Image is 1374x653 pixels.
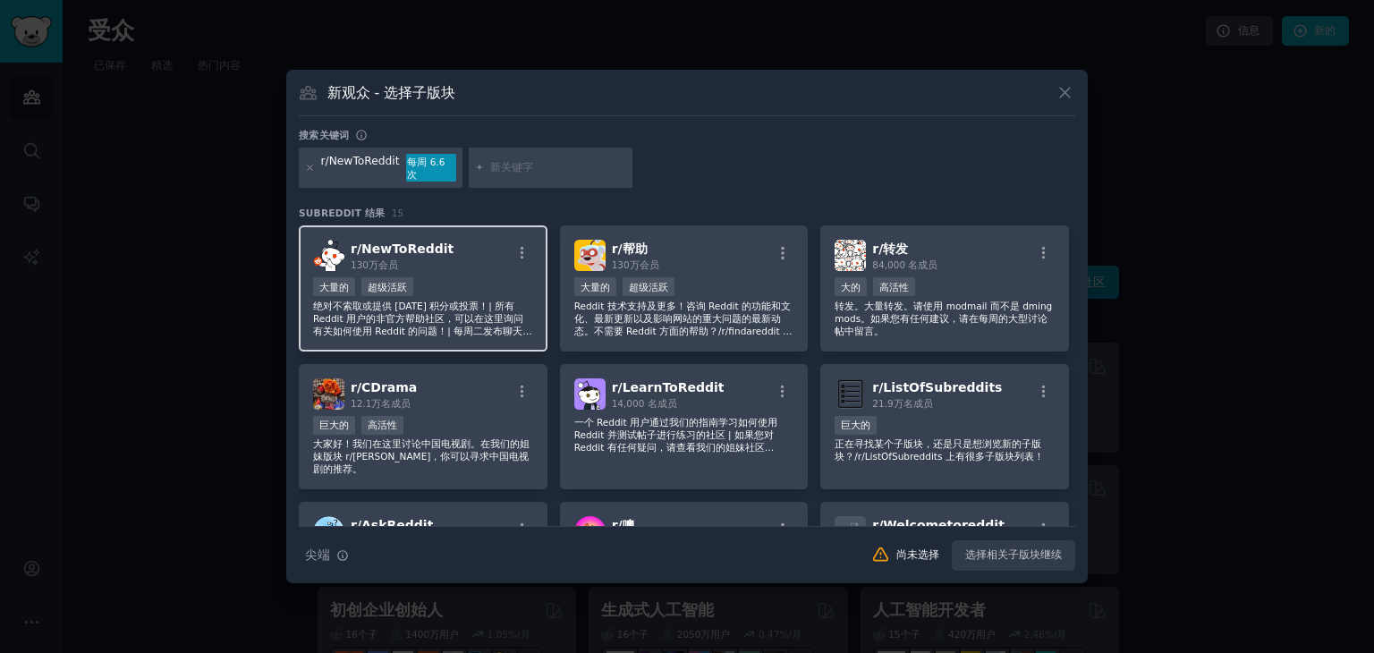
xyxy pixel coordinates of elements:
[351,242,361,256] font: r/
[883,242,908,256] font: 转发
[351,259,378,270] font: 130万
[327,84,456,101] font: 新观众 - 选择子版块
[872,242,883,256] font: r/
[612,518,623,532] font: r/
[612,398,657,409] font: 14,000 名
[841,420,870,430] font: 巨大的
[835,378,866,410] img: 子版块列表
[407,157,445,180] font: 每周 6.6 次
[313,438,530,474] font: 大家好！我们在这里讨论中国电视剧。在我们的姐妹版块 r/[PERSON_NAME]，你可以寻求中国电视剧的推荐。
[913,398,933,409] font: 成员
[872,259,918,270] font: 84,000 名
[313,378,344,410] img: 电视剧
[313,240,344,271] img: 新到Reddit
[313,516,344,547] img: AskReddit
[574,240,606,271] img: 帮助
[835,240,866,271] img: 转发
[368,420,397,430] font: 高活性
[378,259,398,270] font: 会员
[299,539,355,571] button: 尖端
[612,380,623,394] font: r/
[351,398,391,409] font: 12.1万名
[574,516,606,547] img: 噢
[319,282,349,293] font: 大量的
[319,420,349,430] font: 巨大的
[623,242,648,256] font: 帮助
[574,378,606,410] img: LearnToReddit
[872,398,912,409] font: 21.9万名
[879,282,909,293] font: 高活性
[640,259,659,270] font: 会员
[657,398,677,409] font: 成员
[351,380,361,394] font: r/
[321,155,400,167] font: r/NewToReddit
[368,282,407,293] font: 超级活跃
[872,380,883,394] font: r/
[841,282,861,293] font: 大的
[490,160,626,176] input: 新关键字
[896,548,939,561] font: 尚未选择
[629,282,668,293] font: 超级活跃
[305,547,330,562] font: 尖端
[391,398,411,409] font: 成员
[361,380,417,394] font: CDrama
[313,301,532,374] font: 绝对不索取或提供 [DATE] 积分或投票！| 所有 Reddit 用户的非官方帮助社区，可以在这里询问有关如何使用 Reddit 的问题！| 每周二发布聊天帖子，并查看我们的热门帖子（按“热门...
[574,417,777,465] font: 一个 Reddit 用户通过我们的指南学习如何使用 Reddit 并测试帖子进行练习的社区 | 如果您对 Reddit 有任何疑问，请查看我们的姐妹社区 r/NewToReddit :)
[835,438,1043,462] font: 正在寻找某个子版块，还是只是想浏览新的子版块？/r/ListOfSubreddits 上有很多子版块列表！
[872,518,883,532] font: r/
[392,208,404,218] font: 15
[299,130,349,140] font: 搜索关键词
[623,380,725,394] font: LearnToReddit
[351,518,361,532] font: r/
[918,259,937,270] font: 成员
[612,259,640,270] font: 130万
[581,282,610,293] font: 大量的
[612,242,623,256] font: r/
[623,518,635,532] font: 噢
[361,518,433,532] font: AskReddit
[883,518,1004,532] font: Welcometoreddit
[883,380,1002,394] font: ListOfSubreddits
[574,301,793,349] font: Reddit 技术支持及更多！咨询 Reddit 的功能和文化、最新更新以及影响网站的重大问题的最新动态。不需要 Reddit 方面的帮助？/r/findareddit 可以帮您找到发帖的地方。
[361,242,454,256] font: NewToReddit
[299,208,386,218] font: Subreddit 结果
[835,301,1052,336] font: 转发。大量转发。请使用 modmail 而不是 dming mods。如果您有任何建议，请在每周的大型讨论帖中留言。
